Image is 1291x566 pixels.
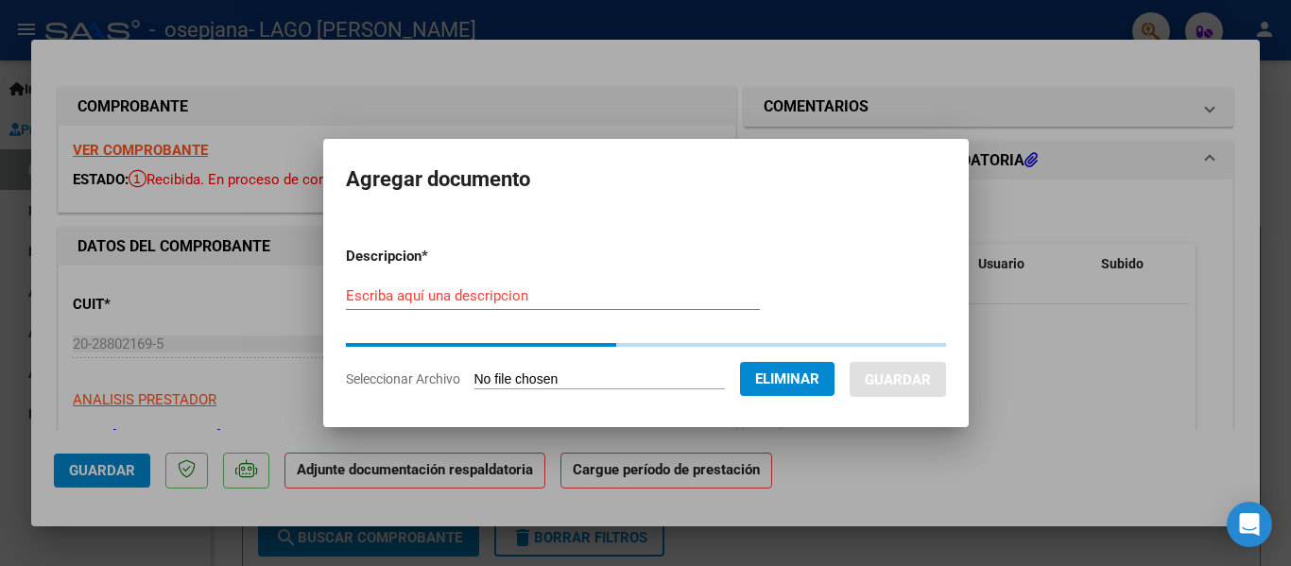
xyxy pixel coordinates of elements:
button: Guardar [850,362,946,397]
div: Open Intercom Messenger [1227,502,1272,547]
span: Guardar [865,371,931,388]
span: Seleccionar Archivo [346,371,460,386]
h2: Agregar documento [346,162,946,197]
button: Eliminar [740,362,835,396]
p: Descripcion [346,246,526,267]
span: Eliminar [755,370,819,387]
